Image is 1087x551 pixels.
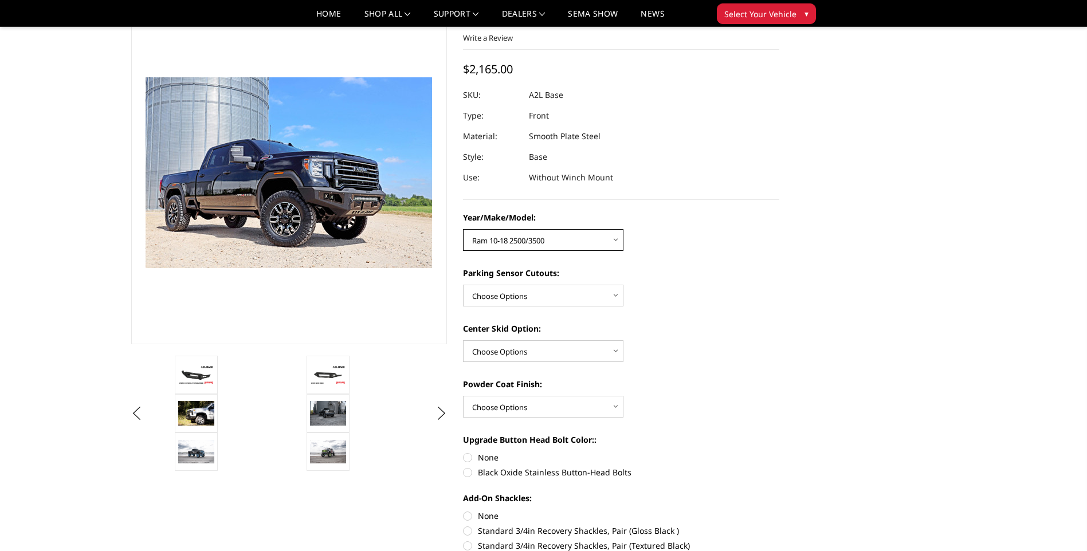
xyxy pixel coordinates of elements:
[463,167,520,188] dt: Use:
[463,211,779,223] label: Year/Make/Model:
[463,434,779,446] label: Upgrade Button Head Bolt Color::
[131,1,448,344] a: A2L Series - Base Front Bumper (Non Winch)
[529,126,601,147] dd: Smooth Plate Steel
[463,466,779,478] label: Black Oxide Stainless Button-Head Bolts
[463,105,520,126] dt: Type:
[128,405,146,422] button: Previous
[316,10,341,26] a: Home
[364,10,411,26] a: shop all
[463,85,520,105] dt: SKU:
[434,10,479,26] a: Support
[178,365,214,385] img: A2L Series - Base Front Bumper (Non Winch)
[178,401,214,425] img: 2020 Chevrolet HD - Compatible with block heater connection
[463,126,520,147] dt: Material:
[463,492,779,504] label: Add-On Shackles:
[463,525,779,537] label: Standard 3/4in Recovery Shackles, Pair (Gloss Black )
[463,322,779,334] label: Center Skid Option:
[178,440,214,463] img: A2L Series - Base Front Bumper (Non Winch)
[529,85,563,105] dd: A2L Base
[310,440,346,464] img: A2L Series - Base Front Bumper (Non Winch)
[724,8,796,20] span: Select Your Vehicle
[529,147,547,167] dd: Base
[463,147,520,167] dt: Style:
[463,33,513,43] a: Write a Review
[502,10,546,26] a: Dealers
[568,10,618,26] a: SEMA Show
[717,3,816,24] button: Select Your Vehicle
[463,451,779,463] label: None
[529,105,549,126] dd: Front
[310,365,346,385] img: A2L Series - Base Front Bumper (Non Winch)
[463,510,779,522] label: None
[433,405,450,422] button: Next
[463,267,779,279] label: Parking Sensor Cutouts:
[463,378,779,390] label: Powder Coat Finish:
[805,7,809,19] span: ▾
[463,61,513,77] span: $2,165.00
[310,401,346,425] img: 2020 RAM HD - Available in single light bar configuration only
[641,10,664,26] a: News
[529,167,613,188] dd: Without Winch Mount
